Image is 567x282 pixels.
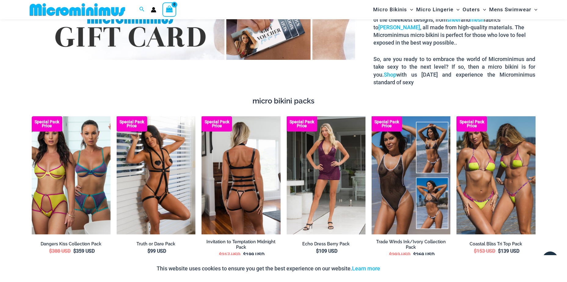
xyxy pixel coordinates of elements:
span: $ [219,252,222,258]
bdi: 293 USD [389,252,410,258]
b: Special Pack Price [372,120,402,128]
a: mesh [470,16,484,23]
span: $ [413,252,416,258]
span: Menu Toggle [453,2,460,17]
a: Mens SwimwearMenu ToggleMenu Toggle [488,2,539,17]
a: Account icon link [151,7,156,13]
a: Search icon link [139,6,145,13]
a: Learn more [352,265,380,272]
bdi: 153 USD [474,248,495,254]
a: Coastal Bliss Leopard Sunset Tri Top Pack Coastal Bliss Leopard Sunset Tri Top Pack BCoastal Blis... [456,116,535,235]
a: Micro LingerieMenu ToggleMenu Toggle [415,2,461,17]
bdi: 109 USD [316,248,337,254]
span: Micro Lingerie [416,2,453,17]
a: Trade Winds Ink/Ivory Collection Pack [372,239,450,250]
span: Menu Toggle [531,2,537,17]
img: Truth or Dare Black 1905 Bodysuit 611 Micro 07 [117,116,195,234]
a: Echo Berry 5671 Dress 682 Thong 02 Echo Berry 5671 Dress 682 Thong 05Echo Berry 5671 Dress 682 Th... [287,116,365,234]
a: Micro BikinisMenu ToggleMenu Toggle [372,2,415,17]
a: Dangers Kiss Collection Pack [32,241,111,247]
bdi: 388 USD [49,248,71,254]
img: Coastal Bliss Leopard Sunset Tri Top Pack [456,116,535,235]
h4: micro bikini packs [32,97,536,106]
img: Invitation to Temptation Midnight 1037 Bra 6037 Thong 1954 Bodysuit 04 [202,116,280,235]
a: Invitation to Temptation Midnight Pack [202,239,280,250]
a: Shop [384,71,396,78]
span: Menu Toggle [407,2,413,17]
bdi: 139 USD [498,248,519,254]
span: Mens Swimwear [489,2,531,17]
span: Outers [463,2,480,17]
b: Special Pack Price [117,120,147,128]
span: $ [49,248,52,254]
nav: Site Navigation [371,1,540,18]
bdi: 217 USD [219,252,240,258]
a: OutersMenu ToggleMenu Toggle [461,2,488,17]
p: This website uses cookies to ensure you get the best experience on our website. [157,264,380,273]
b: Special Pack Price [287,120,317,128]
img: Echo Berry 5671 Dress 682 Thong 02 [287,116,365,234]
bdi: 359 USD [73,248,95,254]
a: Invitation to Temptation Midnight 1037 Bra 6037 Thong 1954 Bodysuit 02 Invitation to Temptation M... [202,116,280,235]
a: Truth or Dare Black 1905 Bodysuit 611 Micro 07 Truth or Dare Black 1905 Bodysuit 611 Micro 06Trut... [117,116,195,234]
bdi: 99 USD [147,248,166,254]
span: Menu Toggle [480,2,486,17]
span: $ [389,252,392,258]
a: Truth or Dare Pack [117,241,195,247]
img: Dangers kiss Collection Pack [32,116,111,234]
bdi: 269 USD [413,252,434,258]
span: $ [243,252,246,258]
p: So, are you ready to to embrace the world of Microminimus and take sexy to the next level? If so,... [373,55,535,86]
a: View Shopping Cart, empty [162,2,176,16]
span: $ [316,248,319,254]
img: MM SHOP LOGO FLAT [27,3,128,16]
span: $ [147,248,150,254]
b: Special Pack Price [202,120,232,128]
span: $ [498,248,501,254]
span: $ [474,248,477,254]
span: Micro Bikinis [373,2,407,17]
b: Special Pack Price [32,120,62,128]
b: Special Pack Price [456,120,487,128]
img: Collection Pack [372,116,450,234]
a: Collection Pack Collection Pack b (1)Collection Pack b (1) [372,116,450,234]
a: [PERSON_NAME] [378,24,420,31]
bdi: 199 USD [243,252,264,258]
span: $ [73,248,76,254]
a: Echo Dress Berry Pack [287,241,365,247]
a: sheer [447,16,461,23]
button: Accept [385,261,411,276]
a: Dangers kiss Collection Pack Dangers Kiss Solar Flair 1060 Bra 611 Micro 1760 Garter 03Dangers Ki... [32,116,111,234]
a: Coastal Bliss Tri Top Pack [456,241,535,247]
